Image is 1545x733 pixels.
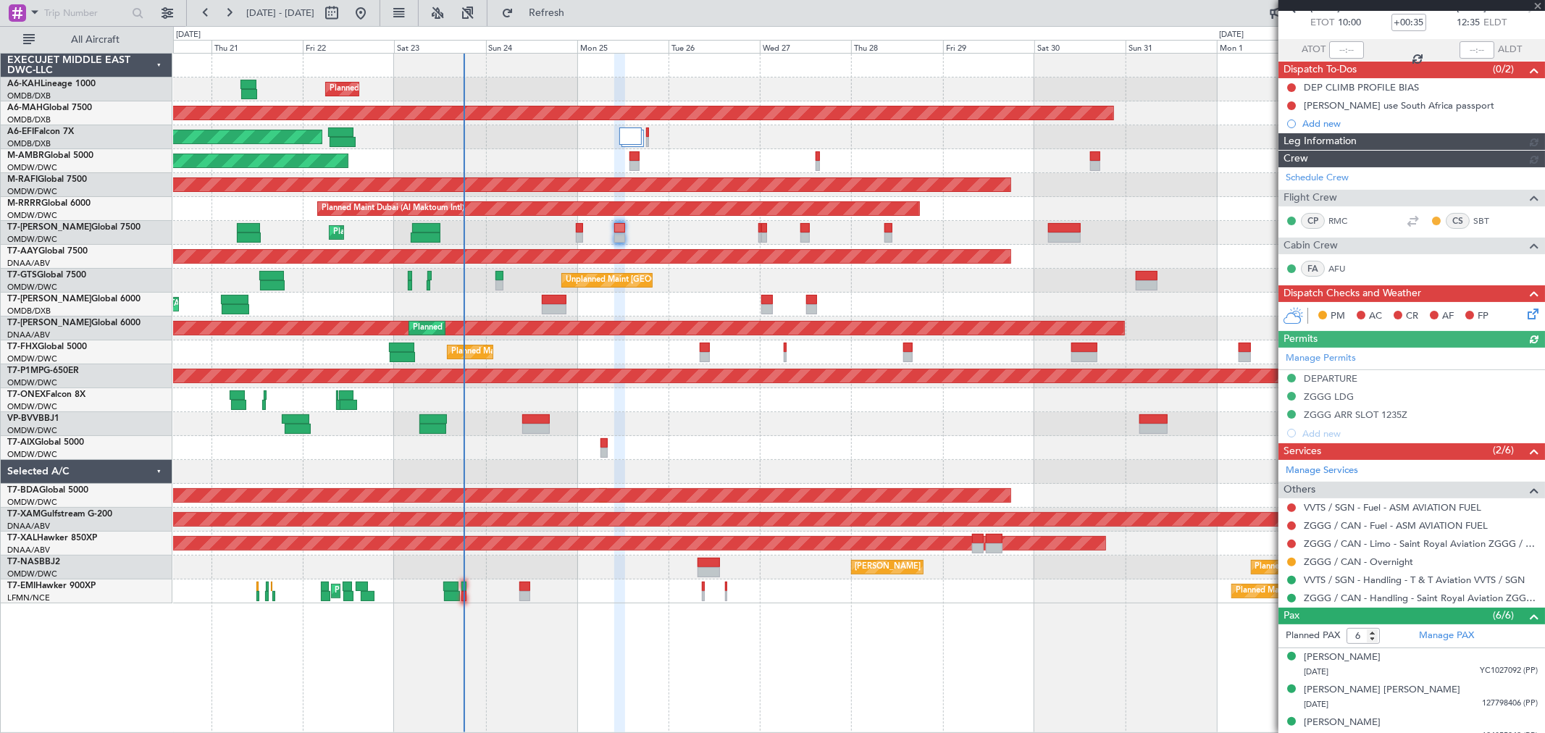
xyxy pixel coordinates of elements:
[7,377,57,388] a: OMDW/DWC
[7,104,92,112] a: A6-MAHGlobal 7500
[7,582,96,590] a: T7-EMIHawker 900XP
[486,40,577,53] div: Sun 24
[7,390,85,399] a: T7-ONEXFalcon 8X
[1480,665,1538,677] span: YC1027092 (PP)
[1126,40,1217,53] div: Sun 31
[1406,309,1418,324] span: CR
[7,486,39,495] span: T7-BDA
[176,29,201,41] div: [DATE]
[516,8,577,18] span: Refresh
[7,497,57,508] a: OMDW/DWC
[1304,81,1419,93] div: DEP CLIMB PROFILE BIAS
[7,438,35,447] span: T7-AIX
[7,449,57,460] a: OMDW/DWC
[943,40,1034,53] div: Fri 29
[7,438,84,447] a: T7-AIXGlobal 5000
[1457,16,1480,30] span: 12:35
[1284,482,1315,498] span: Others
[7,234,57,245] a: OMDW/DWC
[1219,29,1244,41] div: [DATE]
[7,545,50,556] a: DNAA/ABV
[1304,99,1494,112] div: [PERSON_NAME] use South Africa passport
[1302,43,1326,57] span: ATOT
[1302,117,1538,130] div: Add new
[1478,309,1489,324] span: FP
[669,40,760,53] div: Tue 26
[7,271,37,280] span: T7-GTS
[212,40,303,53] div: Thu 21
[335,580,456,602] div: Planned Maint [PERSON_NAME]
[451,341,679,363] div: Planned Maint [GEOGRAPHIC_DATA] ([GEOGRAPHIC_DATA])
[577,40,669,53] div: Mon 25
[1304,556,1413,568] a: ZGGG / CAN - Overnight
[1331,309,1345,324] span: PM
[7,271,86,280] a: T7-GTSGlobal 7500
[1284,285,1421,302] span: Dispatch Checks and Weather
[1304,666,1328,677] span: [DATE]
[7,91,51,101] a: OMDB/DXB
[7,199,41,208] span: M-RRRR
[7,425,57,436] a: OMDW/DWC
[413,317,556,339] div: Planned Maint Dubai (Al Maktoum Intl)
[333,222,476,243] div: Planned Maint Dubai (Al Maktoum Intl)
[1304,501,1481,514] a: VVTS / SGN - Fuel - ASM AVIATION FUEL
[1255,556,1479,578] div: Planned Maint [GEOGRAPHIC_DATA]-[GEOGRAPHIC_DATA]
[7,558,60,566] a: T7-NASBBJ2
[330,78,472,100] div: Planned Maint Dubai (Al Maktoum Intl)
[495,1,582,25] button: Refresh
[1483,16,1507,30] span: ELDT
[7,210,57,221] a: OMDW/DWC
[7,534,37,543] span: T7-XAL
[7,390,46,399] span: T7-ONEX
[7,223,141,232] a: T7-[PERSON_NAME]Global 7500
[7,151,44,160] span: M-AMBR
[1284,608,1299,624] span: Pax
[7,258,50,269] a: DNAA/ABV
[7,534,97,543] a: T7-XALHawker 850XP
[7,114,51,125] a: OMDB/DXB
[16,28,157,51] button: All Aircraft
[1338,16,1361,30] span: 10:00
[1493,62,1514,77] span: (0/2)
[7,558,39,566] span: T7-NAS
[7,138,51,149] a: OMDB/DXB
[7,247,38,256] span: T7-AAY
[1304,574,1525,586] a: VVTS / SGN - Handling - T & T Aviation VVTS / SGN
[1419,629,1474,643] a: Manage PAX
[7,510,112,519] a: T7-XAMGulfstream G-200
[1236,580,1357,602] div: Planned Maint [PERSON_NAME]
[7,306,51,317] a: OMDB/DXB
[1482,698,1538,710] span: 127798406 (PP)
[322,198,464,219] div: Planned Maint Dubai (Al Maktoum Intl)
[38,35,153,45] span: All Aircraft
[7,414,38,423] span: VP-BVV
[7,319,141,327] a: T7-[PERSON_NAME]Global 6000
[760,40,851,53] div: Wed 27
[1304,537,1538,550] a: ZGGG / CAN - Limo - Saint Royal Aviation ZGGG / CAN
[7,366,43,375] span: T7-P1MP
[7,343,38,351] span: T7-FHX
[7,592,50,603] a: LFMN/NCE
[1493,443,1514,458] span: (2/6)
[1304,716,1381,730] div: [PERSON_NAME]
[7,127,34,136] span: A6-EFI
[7,199,91,208] a: M-RRRRGlobal 6000
[1493,608,1514,623] span: (6/6)
[1304,650,1381,665] div: [PERSON_NAME]
[1304,683,1460,698] div: [PERSON_NAME] [PERSON_NAME]
[44,2,127,24] input: Trip Number
[7,330,50,340] a: DNAA/ABV
[7,151,93,160] a: M-AMBRGlobal 5000
[566,269,746,291] div: Unplanned Maint [GEOGRAPHIC_DATA] (Seletar)
[7,401,57,412] a: OMDW/DWC
[7,186,57,197] a: OMDW/DWC
[7,175,87,184] a: M-RAFIGlobal 7500
[7,162,57,173] a: OMDW/DWC
[1304,699,1328,710] span: [DATE]
[7,521,50,532] a: DNAA/ABV
[394,40,485,53] div: Sat 23
[1304,519,1488,532] a: ZGGG / CAN - Fuel - ASM AVIATION FUEL
[246,7,314,20] span: [DATE] - [DATE]
[1369,309,1382,324] span: AC
[7,569,57,579] a: OMDW/DWC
